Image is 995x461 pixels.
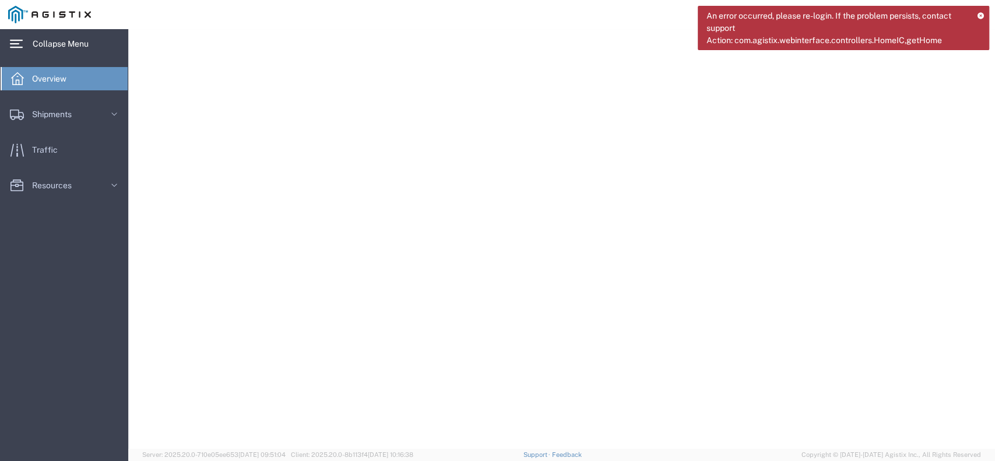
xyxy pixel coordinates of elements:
[1,103,128,126] a: Shipments
[523,451,552,458] a: Support
[706,10,969,47] span: An error occurred, please re-login. If the problem persists, contact support Action: com.agistix....
[32,138,66,161] span: Traffic
[291,451,413,458] span: Client: 2025.20.0-8b113f4
[552,451,582,458] a: Feedback
[8,6,91,23] img: logo
[33,32,97,55] span: Collapse Menu
[1,67,128,90] a: Overview
[368,451,413,458] span: [DATE] 10:16:38
[238,451,286,458] span: [DATE] 09:51:04
[32,67,75,90] span: Overview
[32,103,80,126] span: Shipments
[801,450,981,460] span: Copyright © [DATE]-[DATE] Agistix Inc., All Rights Reserved
[1,138,128,161] a: Traffic
[32,174,80,197] span: Resources
[128,29,995,449] iframe: FS Legacy Container
[1,174,128,197] a: Resources
[142,451,286,458] span: Server: 2025.20.0-710e05ee653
